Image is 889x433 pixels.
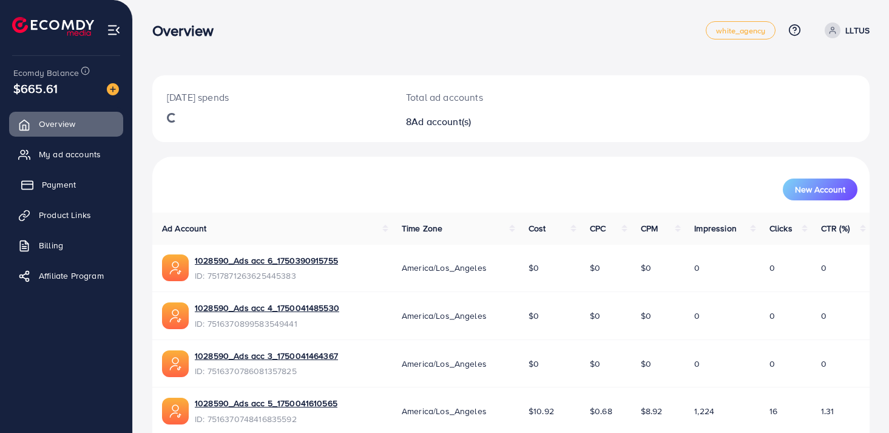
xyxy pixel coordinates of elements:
[195,397,337,409] a: 1028590_Ads acc 5_1750041610565
[39,209,91,221] span: Product Links
[195,254,338,267] a: 1028590_Ads acc 6_1750390915755
[769,358,775,370] span: 0
[162,222,207,234] span: Ad Account
[769,262,775,274] span: 0
[195,365,338,377] span: ID: 7516370786081357825
[590,222,606,234] span: CPC
[694,405,714,417] span: 1,224
[406,116,556,128] h2: 8
[402,310,487,322] span: America/Los_Angeles
[9,264,123,288] a: Affiliate Program
[769,405,777,417] span: 16
[402,358,487,370] span: America/Los_Angeles
[694,262,700,274] span: 0
[9,142,123,166] a: My ad accounts
[195,350,338,362] a: 1028590_Ads acc 3_1750041464367
[39,118,75,130] span: Overview
[820,22,870,38] a: LLTUS
[406,90,556,104] p: Total ad accounts
[706,21,776,39] a: white_agency
[195,413,337,425] span: ID: 7516370748416835592
[195,270,338,282] span: ID: 7517871263625445383
[641,310,651,322] span: $0
[769,310,775,322] span: 0
[529,405,554,417] span: $10.92
[411,115,471,128] span: Ad account(s)
[402,222,442,234] span: Time Zone
[821,222,850,234] span: CTR (%)
[641,262,651,274] span: $0
[641,222,658,234] span: CPM
[590,262,600,274] span: $0
[821,358,826,370] span: 0
[152,22,223,39] h3: Overview
[402,405,487,417] span: America/Los_Angeles
[821,405,834,417] span: 1.31
[769,222,793,234] span: Clicks
[107,23,121,37] img: menu
[821,262,826,274] span: 0
[529,222,546,234] span: Cost
[162,302,189,329] img: ic-ads-acc.e4c84228.svg
[716,27,765,35] span: white_agency
[13,67,79,79] span: Ecomdy Balance
[795,185,845,194] span: New Account
[402,262,487,274] span: America/Los_Angeles
[529,310,539,322] span: $0
[694,358,700,370] span: 0
[590,310,600,322] span: $0
[195,318,339,330] span: ID: 7516370899583549441
[783,179,857,200] button: New Account
[529,262,539,274] span: $0
[195,302,339,314] a: 1028590_Ads acc 4_1750041485530
[641,358,651,370] span: $0
[9,203,123,227] a: Product Links
[694,222,737,234] span: Impression
[107,83,119,95] img: image
[9,233,123,257] a: Billing
[167,90,377,104] p: [DATE] spends
[590,405,612,417] span: $0.68
[162,398,189,424] img: ic-ads-acc.e4c84228.svg
[821,310,826,322] span: 0
[162,350,189,377] img: ic-ads-acc.e4c84228.svg
[694,310,700,322] span: 0
[9,112,123,136] a: Overview
[845,23,870,38] p: LLTUS
[39,239,63,251] span: Billing
[12,17,94,36] img: logo
[641,405,663,417] span: $8.92
[39,270,104,282] span: Affiliate Program
[9,172,123,197] a: Payment
[590,358,600,370] span: $0
[529,358,539,370] span: $0
[162,254,189,281] img: ic-ads-acc.e4c84228.svg
[39,148,101,160] span: My ad accounts
[13,80,58,97] span: $665.61
[42,179,76,191] span: Payment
